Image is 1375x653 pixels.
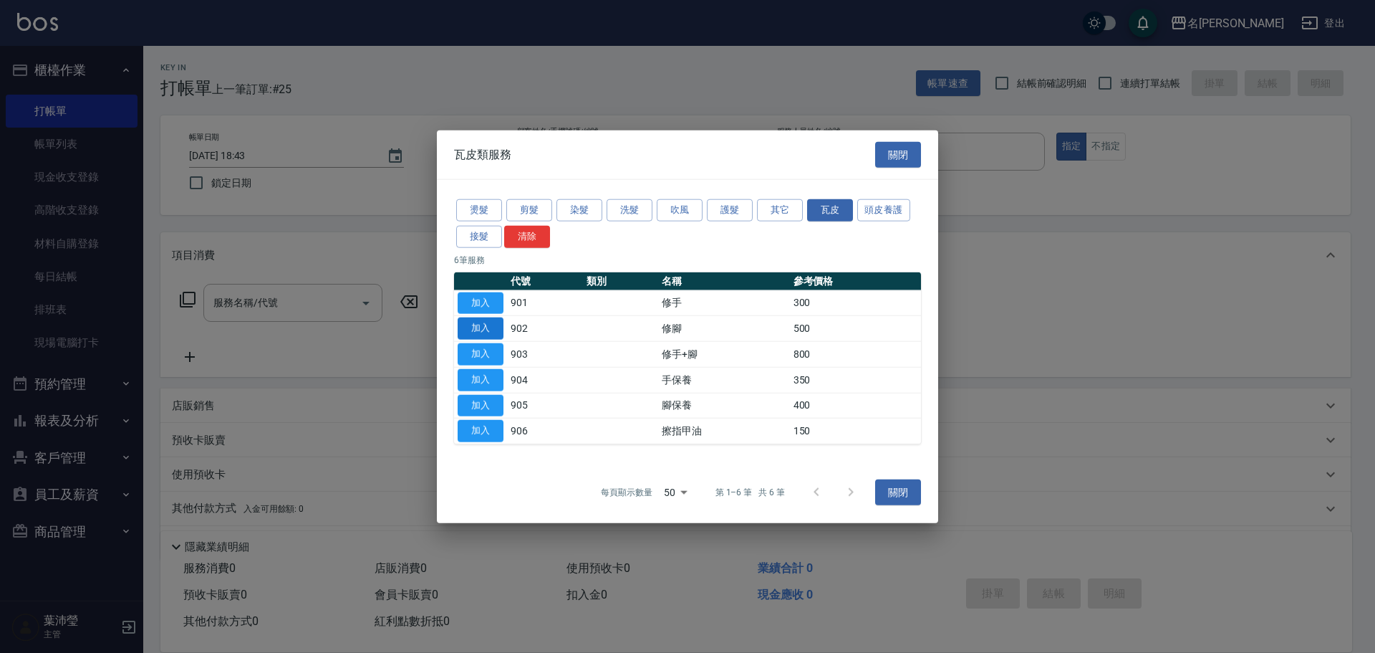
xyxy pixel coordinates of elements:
[556,199,602,221] button: 染髮
[504,225,550,247] button: 清除
[454,253,921,266] p: 6 筆服務
[458,343,503,366] button: 加入
[458,318,503,340] button: 加入
[658,393,789,419] td: 腳保養
[507,290,583,316] td: 901
[456,225,502,247] button: 接髮
[458,368,503,391] button: 加入
[507,315,583,341] td: 902
[790,272,921,290] th: 參考價格
[658,290,789,316] td: 修手
[458,394,503,416] button: 加入
[507,272,583,290] th: 代號
[790,418,921,444] td: 150
[875,141,921,168] button: 關閉
[790,341,921,367] td: 800
[790,367,921,393] td: 350
[458,292,503,314] button: 加入
[707,199,753,221] button: 護髮
[454,147,511,161] span: 瓦皮類服務
[658,418,789,444] td: 擦指甲油
[601,486,652,499] p: 每頁顯示數量
[583,272,659,290] th: 類別
[875,480,921,506] button: 關閉
[658,341,789,367] td: 修手+腳
[607,199,652,221] button: 洗髮
[658,367,789,393] td: 手保養
[857,199,910,221] button: 頭皮養護
[790,393,921,419] td: 400
[757,199,803,221] button: 其它
[507,367,583,393] td: 904
[790,315,921,341] td: 500
[456,199,502,221] button: 燙髮
[458,420,503,442] button: 加入
[715,486,785,499] p: 第 1–6 筆 共 6 筆
[658,473,693,512] div: 50
[790,290,921,316] td: 300
[658,272,789,290] th: 名稱
[507,418,583,444] td: 906
[507,393,583,419] td: 905
[657,199,703,221] button: 吹風
[507,341,583,367] td: 903
[506,199,552,221] button: 剪髮
[658,315,789,341] td: 修腳
[807,199,853,221] button: 瓦皮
